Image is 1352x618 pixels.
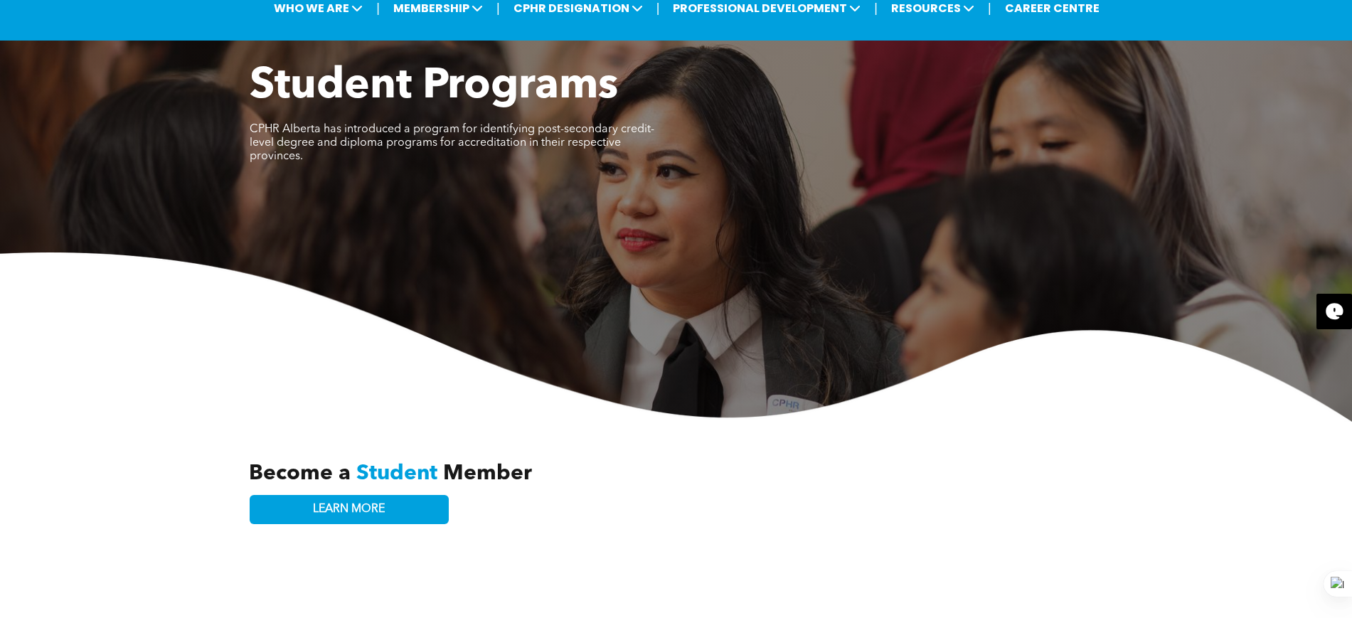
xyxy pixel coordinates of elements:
[356,463,437,484] span: Student
[249,463,351,484] span: Become a
[250,65,618,108] span: Student Programs
[250,495,449,524] a: LEARN MORE
[313,503,385,516] span: LEARN MORE
[250,124,654,162] span: CPHR Alberta has introduced a program for identifying post-secondary credit-level degree and dipl...
[443,463,532,484] span: Member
